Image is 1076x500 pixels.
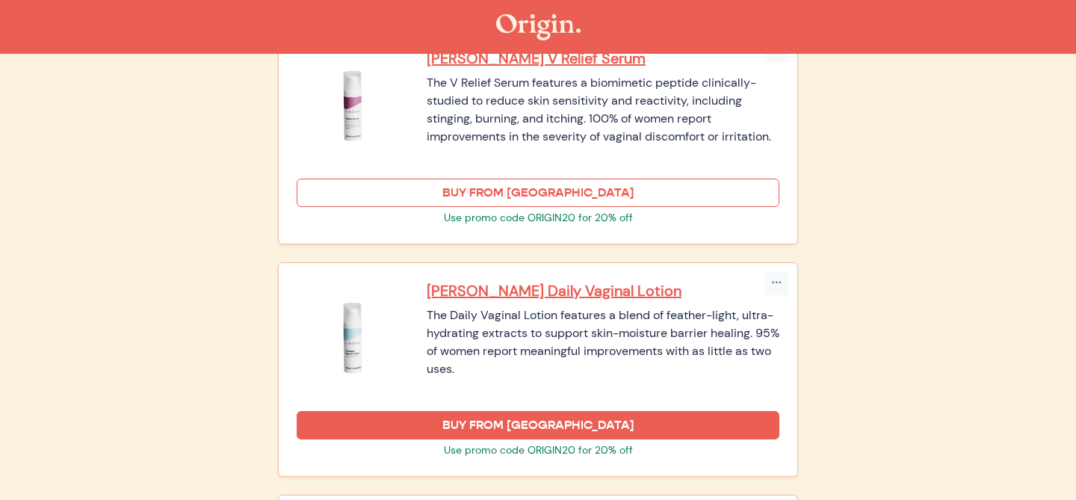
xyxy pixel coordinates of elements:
[427,306,779,378] div: The Daily Vaginal Lotion features a blend of feather-light, ultra-hydrating extracts to support s...
[297,210,779,226] p: Use promo code ORIGIN20 for 20% off
[297,49,409,161] img: Kindra V Relief Serum
[297,411,779,439] a: BUY FROM [GEOGRAPHIC_DATA]
[297,442,779,458] p: Use promo code ORIGIN20 for 20% off
[297,281,409,393] img: Kindra Daily Vaginal Lotion
[496,14,581,40] img: The Origin Shop
[427,74,779,146] div: The V Relief Serum features a biomimetic peptide clinically-studied to reduce skin sensitivity an...
[427,49,779,68] a: [PERSON_NAME] V Relief Serum
[427,281,779,300] a: [PERSON_NAME] Daily Vaginal Lotion
[297,179,779,207] a: BUY FROM [GEOGRAPHIC_DATA]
